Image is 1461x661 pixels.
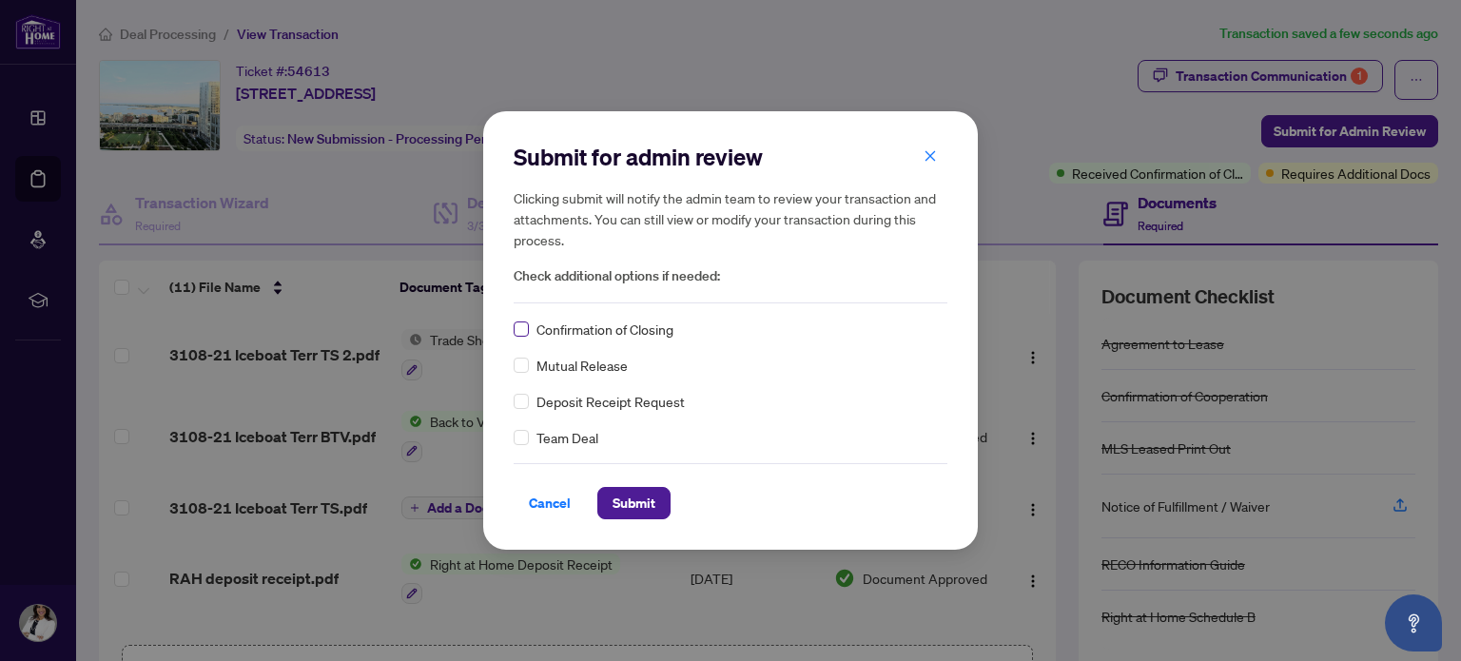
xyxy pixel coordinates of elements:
h2: Submit for admin review [514,142,947,172]
button: Cancel [514,487,586,519]
h5: Clicking submit will notify the admin team to review your transaction and attachments. You can st... [514,187,947,250]
span: Check additional options if needed: [514,265,947,287]
span: Deposit Receipt Request [536,391,685,412]
span: Confirmation of Closing [536,319,673,340]
button: Open asap [1385,594,1442,651]
span: Mutual Release [536,355,628,376]
span: Submit [613,488,655,518]
span: Cancel [529,488,571,518]
span: Team Deal [536,427,598,448]
span: close [924,149,937,163]
button: Submit [597,487,671,519]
